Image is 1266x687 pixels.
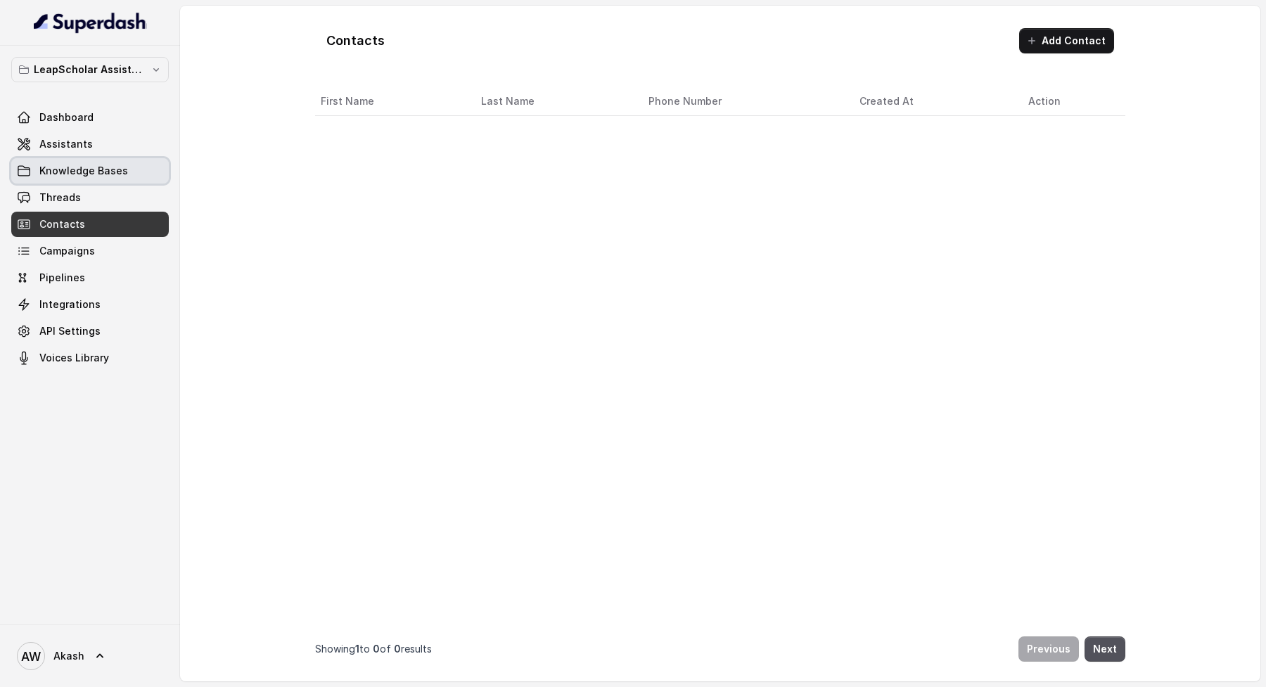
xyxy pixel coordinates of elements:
span: Akash [53,649,84,663]
span: 0 [394,643,401,655]
span: API Settings [39,324,101,338]
span: Integrations [39,297,101,312]
text: AW [21,649,41,664]
span: Contacts [39,217,85,231]
a: API Settings [11,319,169,344]
a: Dashboard [11,105,169,130]
span: Knowledge Bases [39,164,128,178]
button: Add Contact [1019,28,1114,53]
button: Previous [1018,636,1079,662]
button: LeapScholar Assistant [11,57,169,82]
span: Pipelines [39,271,85,285]
th: Created At [848,87,1017,116]
span: Threads [39,191,81,205]
a: Voices Library [11,345,169,371]
span: Assistants [39,137,93,151]
th: First Name [315,87,470,116]
span: Voices Library [39,351,109,365]
a: Threads [11,185,169,210]
th: Last Name [470,87,637,116]
a: Contacts [11,212,169,237]
a: Akash [11,636,169,676]
th: Action [1017,87,1125,116]
p: LeapScholar Assistant [34,61,146,78]
a: Campaigns [11,238,169,264]
h1: Contacts [326,30,385,52]
a: Knowledge Bases [11,158,169,184]
th: Phone Number [637,87,848,116]
span: Campaigns [39,244,95,258]
nav: Pagination [315,628,1125,670]
button: Next [1085,636,1125,662]
span: Dashboard [39,110,94,124]
a: Pipelines [11,265,169,290]
a: Assistants [11,131,169,157]
span: 1 [355,643,359,655]
img: light.svg [34,11,147,34]
p: Showing to of results [315,642,432,656]
span: 0 [373,643,380,655]
a: Integrations [11,292,169,317]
